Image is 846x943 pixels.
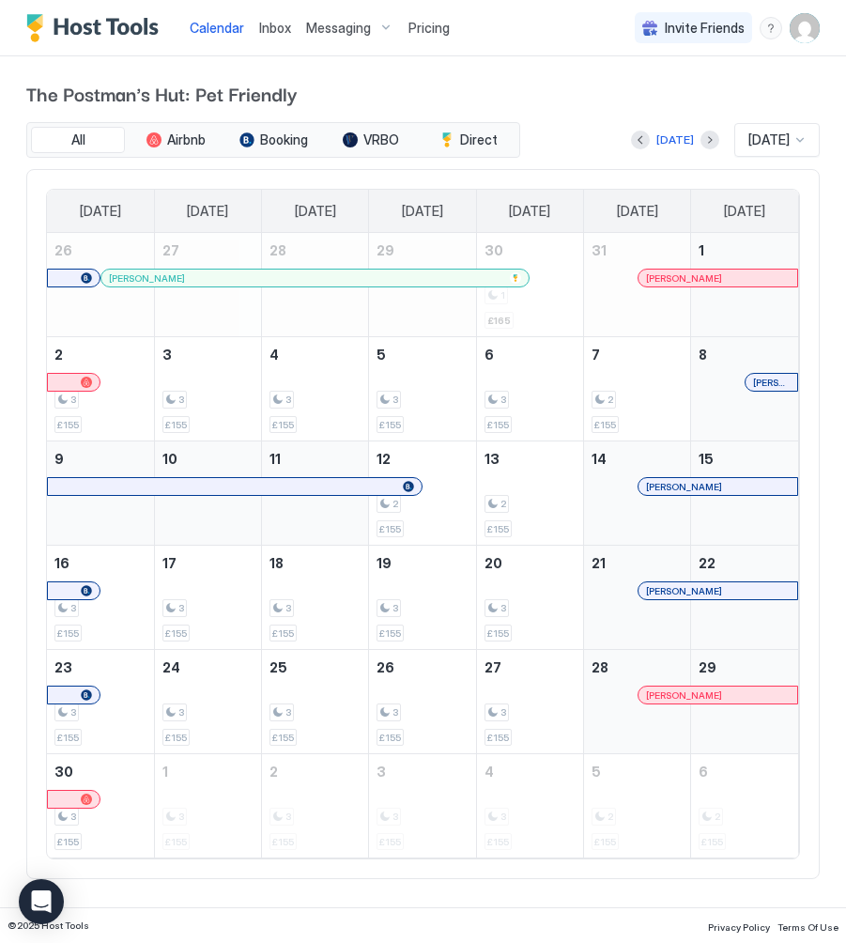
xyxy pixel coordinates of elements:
[592,659,608,675] span: 28
[487,523,509,535] span: £155
[47,233,154,337] td: October 26, 2025
[162,764,168,780] span: 1
[80,203,121,220] span: [DATE]
[584,337,690,372] a: November 7, 2025
[162,347,172,363] span: 3
[594,419,616,431] span: £155
[485,451,500,467] span: 13
[154,754,261,858] td: December 1, 2025
[269,451,281,467] span: 11
[65,190,136,233] a: Sunday
[190,20,244,36] span: Calendar
[699,764,708,780] span: 6
[54,764,73,780] span: 30
[155,337,261,372] a: November 3, 2025
[369,441,476,546] td: November 12, 2025
[583,233,690,337] td: October 31, 2025
[592,555,606,571] span: 21
[369,650,475,685] a: November 26, 2025
[262,754,368,789] a: December 2, 2025
[272,419,294,431] span: £155
[154,650,261,754] td: November 24, 2025
[691,650,798,754] td: November 29, 2025
[665,20,745,37] span: Invite Friends
[262,650,369,754] td: November 25, 2025
[691,546,798,580] a: November 22, 2025
[602,190,673,233] a: Friday
[369,233,476,337] td: October 29, 2025
[272,627,294,640] span: £155
[54,659,72,675] span: 23
[47,650,154,754] td: November 23, 2025
[708,921,770,933] span: Privacy Policy
[295,203,336,220] span: [DATE]
[154,337,261,441] td: November 3, 2025
[377,764,386,780] span: 3
[724,203,765,220] span: [DATE]
[699,451,714,467] span: 15
[369,546,476,650] td: November 19, 2025
[777,921,838,933] span: Terms Of Use
[262,233,368,268] a: October 28, 2025
[377,555,392,571] span: 19
[369,233,475,268] a: October 29, 2025
[165,732,187,744] span: £155
[699,242,704,258] span: 1
[646,689,722,702] span: [PERSON_NAME]
[691,546,798,650] td: November 22, 2025
[154,546,261,650] td: November 17, 2025
[691,754,798,789] a: December 6, 2025
[408,20,450,37] span: Pricing
[306,20,371,37] span: Messaging
[155,546,261,580] a: November 17, 2025
[631,131,650,149] button: Previous month
[162,451,177,467] span: 10
[584,546,690,580] a: November 21, 2025
[583,546,690,650] td: November 21, 2025
[57,836,79,848] span: £155
[691,337,798,372] a: November 8, 2025
[369,754,476,858] td: December 3, 2025
[476,337,583,441] td: November 6, 2025
[109,272,521,285] div: [PERSON_NAME]
[477,441,583,476] a: November 13, 2025
[691,650,798,685] a: November 29, 2025
[172,190,243,233] a: Monday
[70,602,76,614] span: 3
[226,127,320,153] button: Booking
[387,190,458,233] a: Wednesday
[583,337,690,441] td: November 7, 2025
[646,272,790,285] div: [PERSON_NAME]
[187,203,228,220] span: [DATE]
[47,337,154,372] a: November 2, 2025
[26,14,167,42] a: Host Tools Logo
[377,242,394,258] span: 29
[165,627,187,640] span: £155
[592,764,601,780] span: 5
[583,441,690,546] td: November 14, 2025
[392,394,398,406] span: 3
[155,233,261,268] a: October 27, 2025
[379,523,401,535] span: £155
[392,706,398,719] span: 3
[748,131,790,148] span: [DATE]
[154,233,261,337] td: October 27, 2025
[262,441,369,546] td: November 11, 2025
[369,754,475,789] a: December 3, 2025
[269,659,287,675] span: 25
[178,394,184,406] span: 3
[262,546,369,650] td: November 18, 2025
[109,272,185,285] span: [PERSON_NAME]
[369,337,475,372] a: November 5, 2025
[54,347,63,363] span: 2
[476,650,583,754] td: November 27, 2025
[70,394,76,406] span: 3
[700,131,719,149] button: Next month
[262,650,368,685] a: November 25, 2025
[487,732,509,744] span: £155
[369,337,476,441] td: November 5, 2025
[583,754,690,858] td: December 5, 2025
[54,555,69,571] span: 16
[155,441,261,476] a: November 10, 2025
